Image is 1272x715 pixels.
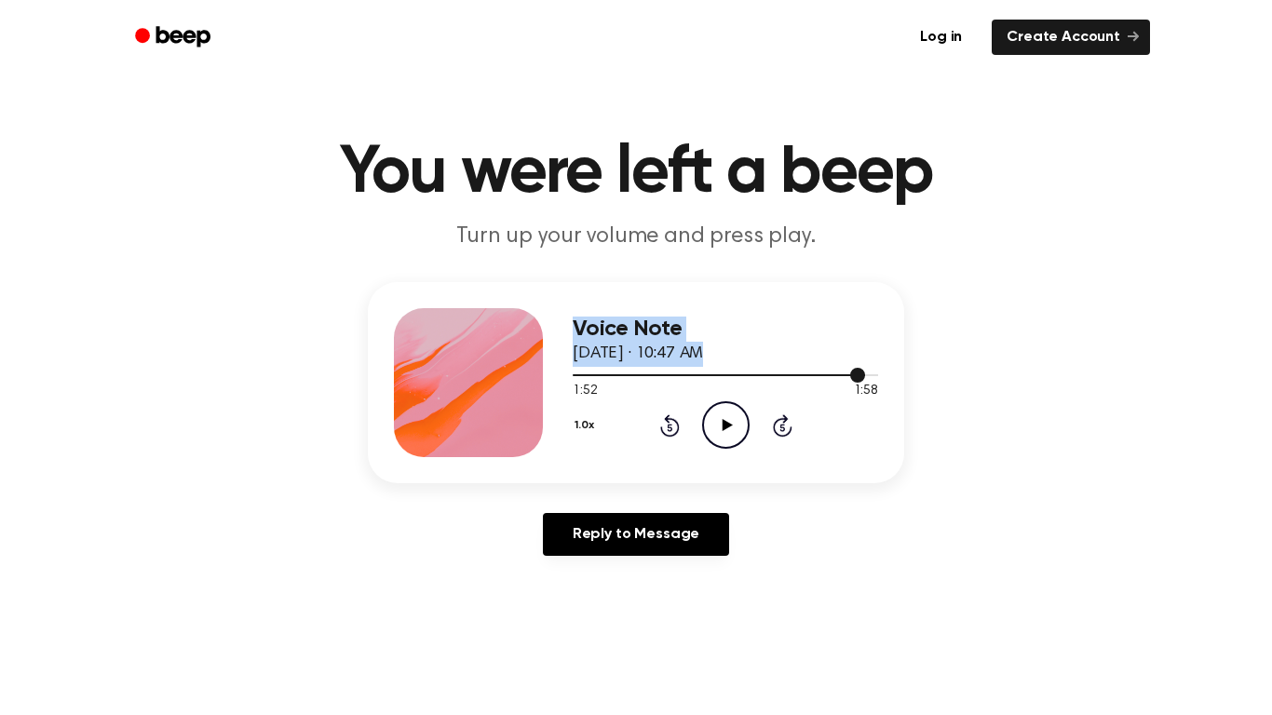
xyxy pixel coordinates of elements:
a: Reply to Message [543,513,729,556]
a: Create Account [992,20,1150,55]
h1: You were left a beep [159,140,1113,207]
span: 1:58 [854,382,878,401]
p: Turn up your volume and press play. [278,222,994,252]
span: [DATE] · 10:47 AM [573,345,703,362]
span: 1:52 [573,382,597,401]
a: Beep [122,20,227,56]
button: 1.0x [573,410,601,441]
a: Log in [901,16,981,59]
h3: Voice Note [573,317,878,342]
